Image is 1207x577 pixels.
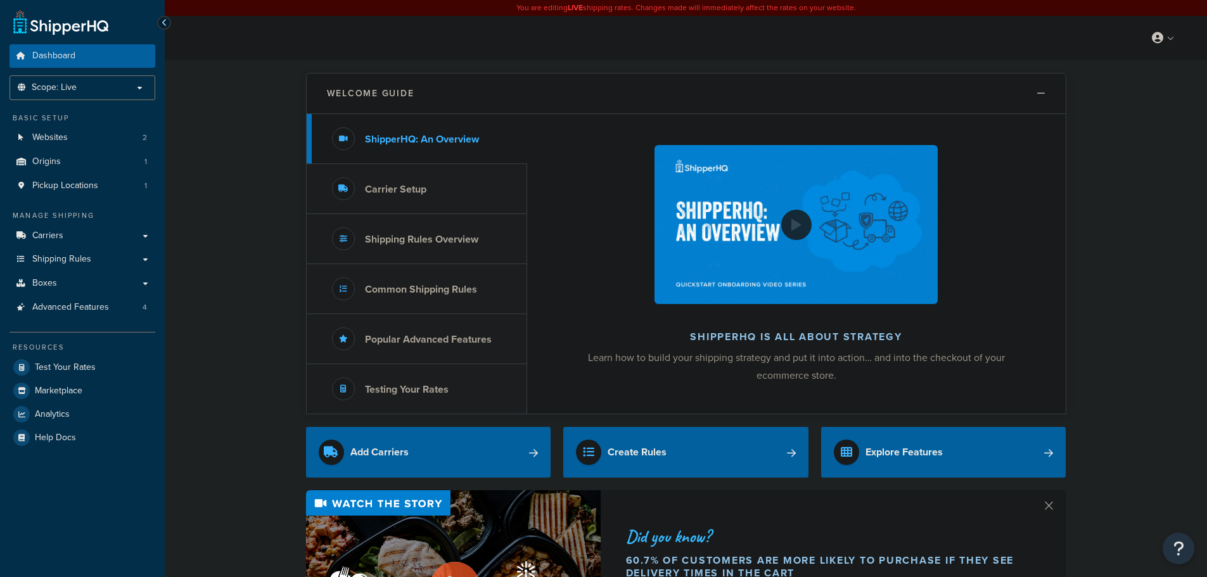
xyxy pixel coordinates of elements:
a: Create Rules [563,427,808,478]
span: Websites [32,132,68,143]
a: Analytics [10,403,155,426]
li: Websites [10,126,155,149]
div: Manage Shipping [10,210,155,221]
a: Dashboard [10,44,155,68]
button: Open Resource Center [1163,533,1194,564]
li: Advanced Features [10,296,155,319]
h3: Common Shipping Rules [365,284,477,295]
h3: Shipping Rules Overview [365,234,478,245]
span: Test Your Rates [35,362,96,373]
span: Analytics [35,409,70,420]
span: Help Docs [35,433,76,443]
a: Boxes [10,272,155,295]
span: Learn how to build your shipping strategy and put it into action… and into the checkout of your e... [588,350,1005,383]
li: Pickup Locations [10,174,155,198]
a: Pickup Locations1 [10,174,155,198]
span: Origins [32,156,61,167]
a: Explore Features [821,427,1066,478]
img: ShipperHQ is all about strategy [655,145,937,304]
h3: Popular Advanced Features [365,334,492,345]
div: Explore Features [865,443,943,461]
span: Marketplace [35,386,82,396]
a: Carriers [10,224,155,248]
div: Resources [10,342,155,353]
span: 1 [144,181,147,191]
a: Test Your Rates [10,356,155,379]
span: Pickup Locations [32,181,98,191]
span: 4 [143,302,147,313]
span: 1 [144,156,147,167]
div: Add Carriers [350,443,409,461]
h3: Carrier Setup [365,184,426,195]
span: Scope: Live [32,82,77,93]
b: LIVE [568,2,583,13]
a: Add Carriers [306,427,551,478]
a: Origins1 [10,150,155,174]
button: Welcome Guide [307,73,1066,114]
span: Dashboard [32,51,75,61]
span: Advanced Features [32,302,109,313]
a: Help Docs [10,426,155,449]
h2: Welcome Guide [327,89,414,98]
h3: Testing Your Rates [365,384,449,395]
a: Websites2 [10,126,155,149]
span: Shipping Rules [32,254,91,265]
h3: ShipperHQ: An Overview [365,134,479,145]
span: Boxes [32,278,57,289]
h2: ShipperHQ is all about strategy [561,331,1032,343]
div: Basic Setup [10,113,155,124]
a: Shipping Rules [10,248,155,271]
a: Advanced Features4 [10,296,155,319]
li: Origins [10,150,155,174]
div: Create Rules [608,443,667,461]
span: 2 [143,132,147,143]
a: Marketplace [10,379,155,402]
span: Carriers [32,231,63,241]
div: Did you know? [626,528,1026,545]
